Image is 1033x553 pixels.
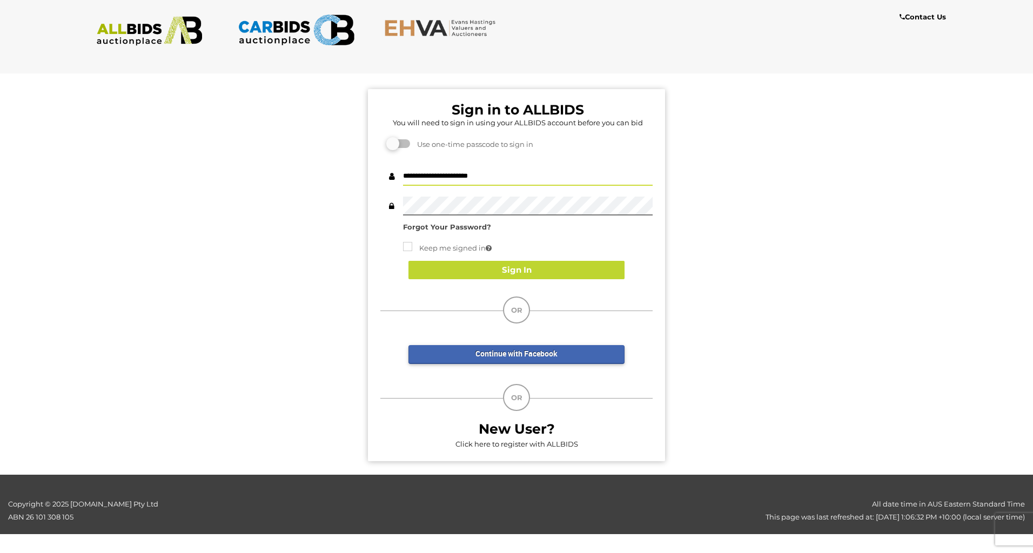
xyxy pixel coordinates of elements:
img: EHVA.com.au [384,19,501,37]
a: Click here to register with ALLBIDS [455,440,578,448]
button: Sign In [408,261,625,280]
b: Sign in to ALLBIDS [452,102,584,118]
a: Forgot Your Password? [403,222,491,231]
div: All date time in AUS Eastern Standard Time This page was last refreshed at: [DATE] 1:06:32 PM +10... [258,498,1033,523]
div: OR [503,384,530,411]
b: New User? [479,421,555,437]
a: Continue with Facebook [408,345,625,364]
h5: You will need to sign in using your ALLBIDS account before you can bid [383,119,653,126]
b: Contact Us [900,12,946,21]
img: ALLBIDS.com.au [91,16,208,46]
a: Contact Us [900,11,949,23]
label: Keep me signed in [403,242,492,254]
img: CARBIDS.com.au [238,11,355,49]
div: OR [503,296,530,323]
span: Use one-time passcode to sign in [412,140,533,149]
